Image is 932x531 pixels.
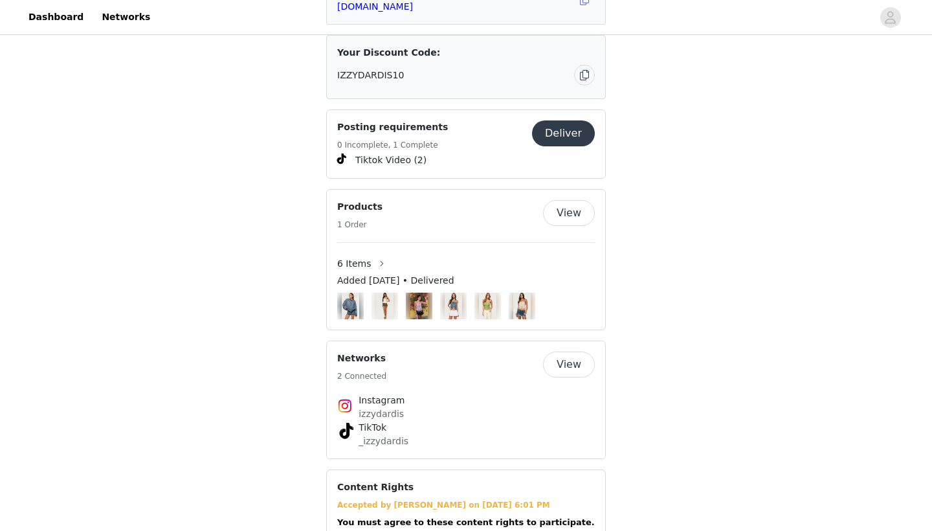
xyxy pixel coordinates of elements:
img: Image Background Blur [474,289,501,322]
div: Networks [326,341,606,459]
span: IZZYDARDIS10 [337,69,404,82]
div: Accepted by [PERSON_NAME] on [DATE] 6:01 PM [337,499,595,511]
h5: 2 Connected [337,370,386,382]
img: Beaded Floral Split Front Halter Top [445,293,462,319]
img: Instagram Icon [337,398,353,414]
img: Khalia Backless Cut Out Halter Top [513,293,531,319]
span: Your Discount Code: [337,46,440,60]
img: Image Background Blur [440,289,467,322]
img: Printed Halter Chain Cowl Neck Top [410,293,428,319]
h4: Instagram [359,394,573,407]
img: Image Background Blur [337,289,364,322]
span: Tiktok Video (2) [355,153,427,167]
span: Added [DATE] • Delivered [337,274,454,288]
img: Image Background Blur [372,289,398,322]
h5: 0 Incomplete, 1 Complete [337,139,448,151]
h4: Products [337,200,383,214]
h4: Networks [337,352,386,365]
a: Dashboard [21,3,91,32]
img: Onda Striped Sweatshirt [342,293,359,319]
h4: Posting requirements [337,120,448,134]
h4: TikTok [359,421,573,435]
span: 6 Items [337,257,372,271]
p: izzydardis [359,407,573,421]
img: Eartha Studded Micro Shorts [376,293,394,319]
h4: Content Rights [337,480,414,494]
div: Posting requirements [326,109,606,179]
img: Image Background Blur [406,289,432,322]
img: Azelia Beaded Sheer Mesh Top [479,293,496,319]
button: Deliver [532,120,595,146]
img: Image Background Blur [509,289,535,322]
div: Products [326,189,606,330]
h5: 1 Order [337,219,383,231]
strong: You must agree to these content rights to participate. [337,517,595,527]
a: Networks [94,3,158,32]
button: View [543,200,595,226]
div: avatar [884,7,896,28]
p: _izzydardis [359,435,573,448]
button: View [543,352,595,378]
